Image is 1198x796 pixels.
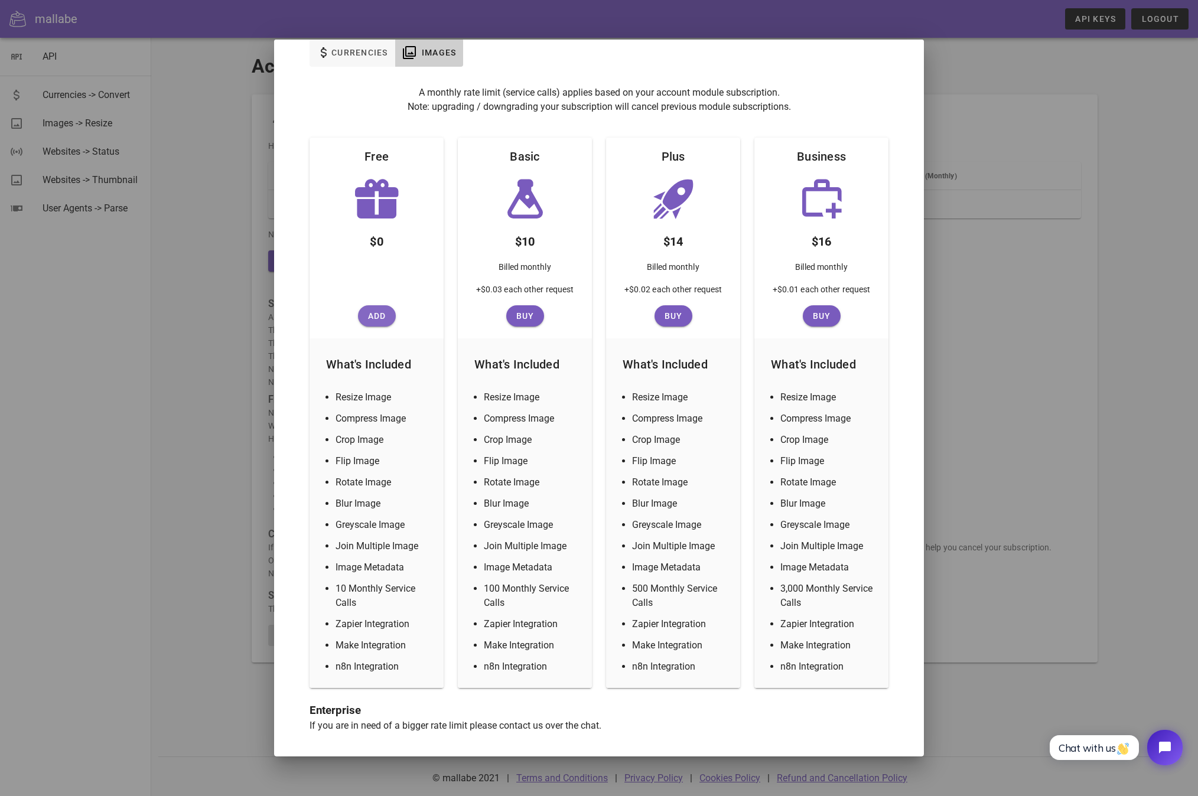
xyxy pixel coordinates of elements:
[484,518,580,532] li: Greyscale Image
[506,305,544,327] button: Buy
[421,48,457,57] span: Images
[336,412,432,426] li: Compress Image
[632,617,728,631] li: Zapier Integration
[654,223,693,256] div: $14
[484,539,580,553] li: Join Multiple Image
[632,560,728,575] li: Image Metadata
[363,311,391,321] span: Add
[467,283,584,305] div: +$0.03 each other request
[317,345,437,383] div: What's Included
[310,702,888,719] h3: Enterprise
[484,497,580,511] li: Blur Image
[310,38,395,67] button: Currencies
[331,48,388,57] span: Currencies
[484,412,580,426] li: Compress Image
[802,223,841,256] div: $16
[780,390,877,404] li: Resize Image
[659,311,688,321] span: Buy
[360,223,393,256] div: $0
[511,311,539,321] span: Buy
[500,138,549,175] div: Basic
[780,539,877,553] li: Join Multiple Image
[655,305,692,327] button: Buy
[632,475,728,490] li: Rotate Image
[1037,720,1193,775] iframe: Tidio Chat
[489,256,560,283] div: Billed monthly
[787,138,855,175] div: Business
[780,518,877,532] li: Greyscale Image
[761,345,881,383] div: What's Included
[786,256,857,283] div: Billed monthly
[632,433,728,447] li: Crop Image
[484,560,580,575] li: Image Metadata
[310,719,888,733] p: If you are in need of a bigger rate limit please contact us over the chat.
[336,539,432,553] li: Join Multiple Image
[632,660,728,674] li: n8n Integration
[780,412,877,426] li: Compress Image
[336,518,432,532] li: Greyscale Image
[484,454,580,468] li: Flip Image
[484,660,580,674] li: n8n Integration
[484,638,580,653] li: Make Integration
[484,617,580,631] li: Zapier Integration
[336,475,432,490] li: Rotate Image
[336,560,432,575] li: Image Metadata
[632,497,728,511] li: Blur Image
[336,617,432,631] li: Zapier Integration
[780,617,877,631] li: Zapier Integration
[632,638,728,653] li: Make Integration
[336,660,432,674] li: n8n Integration
[780,582,877,610] li: 3,000 Monthly Service Calls
[506,223,545,256] div: $10
[336,638,432,653] li: Make Integration
[355,138,398,175] div: Free
[780,454,877,468] li: Flip Image
[310,86,888,114] p: A monthly rate limit (service calls) applies based on your account module subscription. Note: upg...
[632,582,728,610] li: 500 Monthly Service Calls
[484,582,580,610] li: 100 Monthly Service Calls
[632,518,728,532] li: Greyscale Image
[336,497,432,511] li: Blur Image
[632,539,728,553] li: Join Multiple Image
[484,390,580,404] li: Resize Image
[615,283,732,305] div: +$0.02 each other request
[763,283,880,305] div: +$0.01 each other request
[780,638,877,653] li: Make Integration
[808,311,836,321] span: Buy
[336,454,432,468] li: Flip Image
[780,560,877,575] li: Image Metadata
[336,433,432,447] li: Crop Image
[336,390,432,404] li: Resize Image
[484,433,580,447] li: Crop Image
[632,412,728,426] li: Compress Image
[358,305,396,327] button: Add
[632,454,728,468] li: Flip Image
[484,475,580,490] li: Rotate Image
[780,660,877,674] li: n8n Integration
[613,345,733,383] div: What's Included
[637,256,708,283] div: Billed monthly
[652,138,695,175] div: Plus
[780,475,877,490] li: Rotate Image
[780,497,877,511] li: Blur Image
[395,38,464,67] button: Images
[632,390,728,404] li: Resize Image
[465,345,585,383] div: What's Included
[336,582,432,610] li: 10 Monthly Service Calls
[780,433,877,447] li: Crop Image
[803,305,841,327] button: Buy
